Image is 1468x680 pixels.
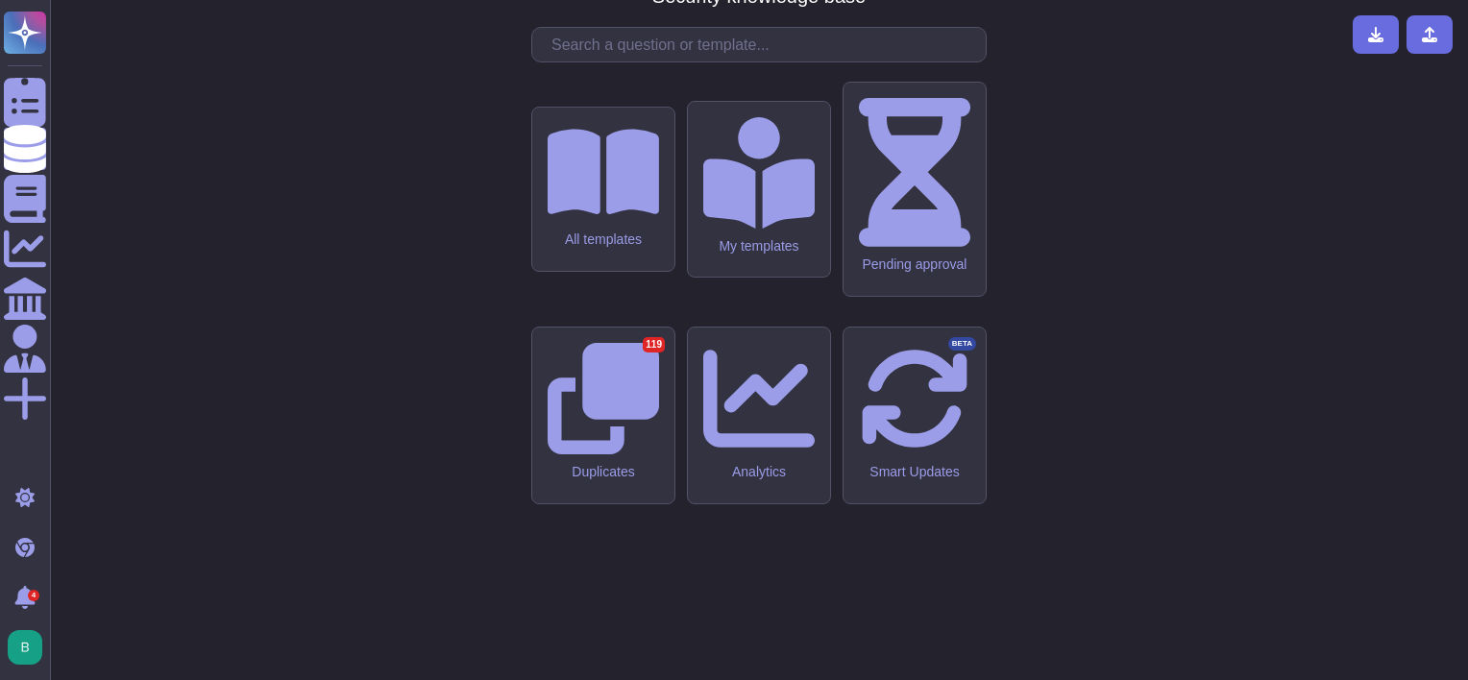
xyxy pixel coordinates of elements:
[703,464,815,480] div: Analytics
[8,630,42,665] img: user
[4,626,56,668] button: user
[643,337,665,352] div: 119
[859,464,970,480] div: Smart Updates
[28,590,39,601] div: 4
[548,464,659,480] div: Duplicates
[948,337,976,351] div: BETA
[542,28,986,61] input: Search a question or template...
[703,238,815,255] div: My templates
[548,231,659,248] div: All templates
[859,256,970,273] div: Pending approval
